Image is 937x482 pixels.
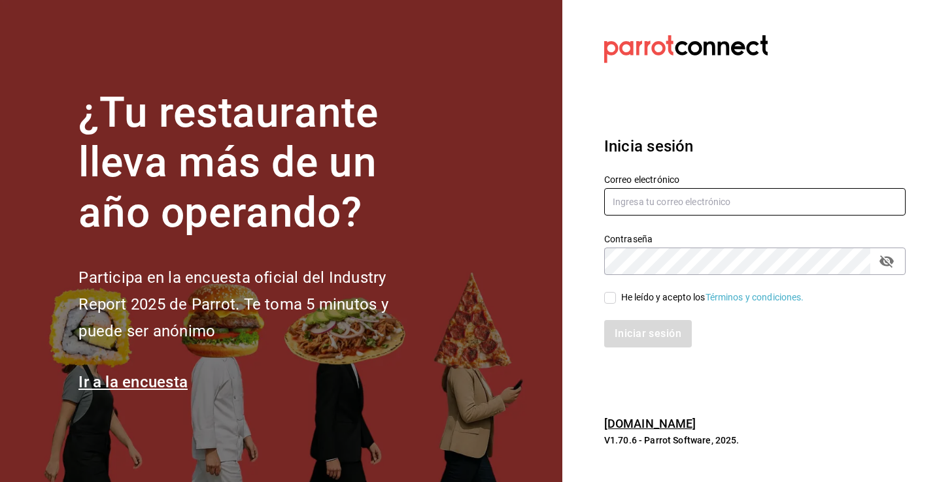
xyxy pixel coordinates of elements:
a: Términos y condiciones. [706,292,804,302]
button: passwordField [876,250,898,272]
label: Contraseña [604,234,906,243]
a: Ir a la encuesta [78,373,188,391]
div: He leído y acepto los [621,291,804,304]
h2: Participa en la encuesta oficial del Industry Report 2025 de Parrot. Te toma 5 minutos y puede se... [78,265,432,344]
input: Ingresa tu correo electrónico [604,188,906,216]
h1: ¿Tu restaurante lleva más de un año operando? [78,88,432,238]
p: V1.70.6 - Parrot Software, 2025. [604,434,906,447]
h3: Inicia sesión [604,135,906,158]
a: [DOMAIN_NAME] [604,417,696,430]
label: Correo electrónico [604,174,906,184]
